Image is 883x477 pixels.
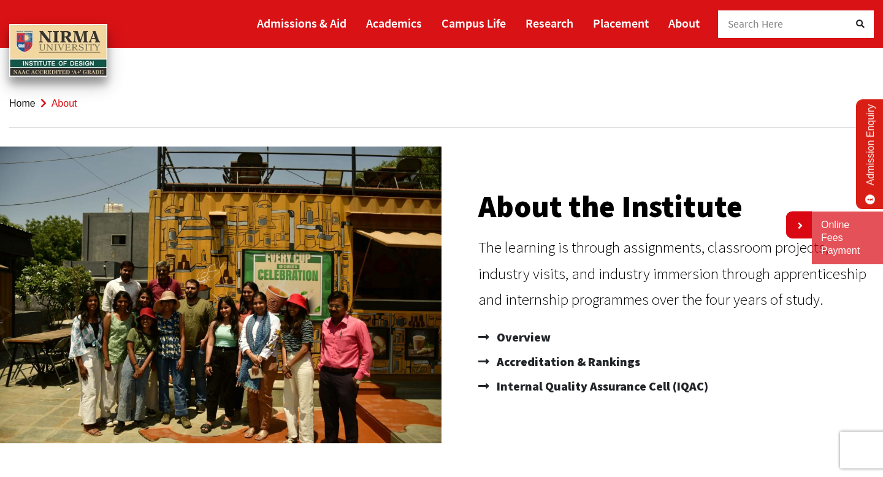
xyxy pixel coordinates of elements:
span: Internal Quality Assurance Cell (IQAC) [494,374,708,399]
a: Campus Life [442,10,506,36]
nav: breadcrumb [9,80,874,128]
div: The learning is through assignments, classroom projects, industry visits, and industry immersion ... [478,234,871,313]
a: Academics [366,10,422,36]
a: Home [9,98,36,109]
span: Overview [494,325,551,349]
h2: About the Institute [478,191,871,222]
a: Research [526,10,573,36]
a: About [668,10,700,36]
a: Admissions & Aid [257,10,346,36]
span: Accreditation & Rankings [494,349,640,374]
a: Overview [478,325,871,349]
span: About [52,98,77,109]
span: Search Here [728,17,784,31]
img: main_logo [9,24,107,77]
a: Internal Quality Assurance Cell (IQAC) [478,374,871,399]
a: Placement [593,10,649,36]
a: Accreditation & Rankings [478,349,871,374]
a: Online Fees Payment [821,219,874,257]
